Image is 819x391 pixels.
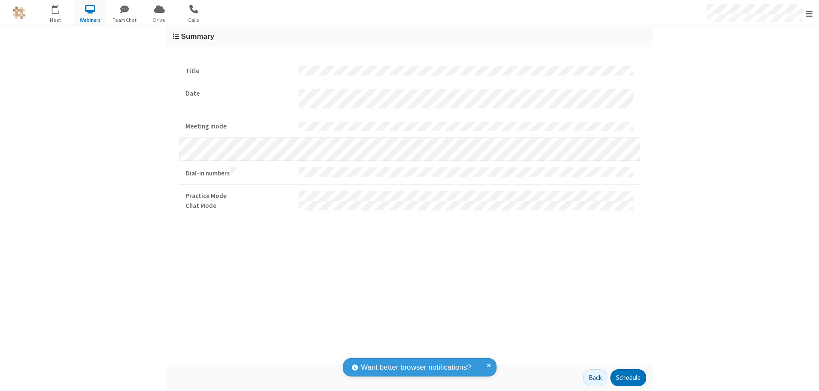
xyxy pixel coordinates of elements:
button: Schedule [610,369,646,386]
span: Drive [143,16,175,24]
span: Want better browser notifications? [361,362,471,373]
span: Summary [181,32,214,41]
span: Calls [178,16,210,24]
iframe: Chat [798,369,813,385]
strong: Date [186,89,293,99]
span: Webinars [74,16,106,24]
strong: Dial-in numbers [186,167,293,178]
span: Team Chat [109,16,141,24]
span: Meet [40,16,72,24]
img: QA Selenium DO NOT DELETE OR CHANGE [13,6,26,19]
strong: Title [186,66,293,76]
strong: Meeting mode [186,122,293,131]
strong: Chat Mode [186,201,293,211]
div: 7 [58,5,63,11]
button: Back [583,369,607,386]
strong: Practice Mode [186,191,293,201]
